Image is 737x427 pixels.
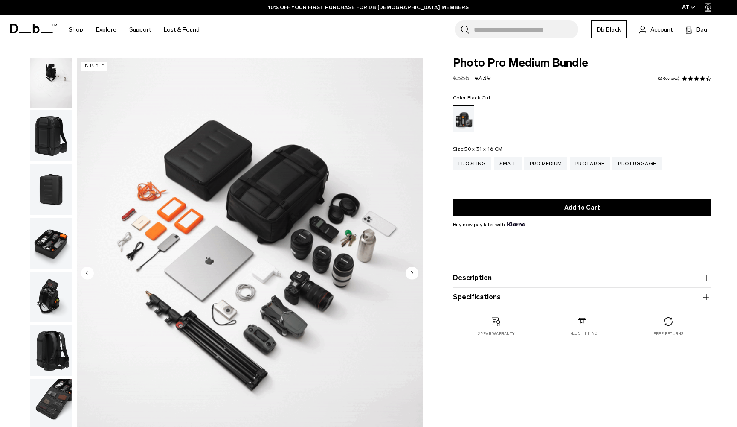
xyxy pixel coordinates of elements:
[81,62,107,71] p: Bundle
[30,218,72,269] img: Photo Pro Medium Bundle
[612,157,662,170] a: Pro Luggage
[30,110,72,161] img: Photo Pro Medium Bundle
[30,57,72,108] img: Photo Pro Medium Bundle
[30,164,72,215] img: Photo Pro Medium Bundle
[494,157,521,170] a: Small
[464,146,502,152] span: 50 x 31 x 16 CM
[639,24,673,35] a: Account
[30,56,72,108] button: Photo Pro Medium Bundle
[591,20,627,38] a: Db Black
[453,199,711,216] button: Add to Cart
[453,105,474,132] a: Black Out
[570,157,610,170] a: Pro Large
[453,58,711,69] span: Photo Pro Medium Bundle
[453,292,711,302] button: Specifications
[475,74,491,82] span: €439
[453,221,525,228] span: Buy now pay later with
[81,266,94,281] button: Previous slide
[453,157,491,170] a: Pro Sling
[406,266,418,281] button: Next slide
[467,95,490,101] span: Black Out
[685,24,707,35] button: Bag
[696,25,707,34] span: Bag
[566,330,598,336] p: Free shipping
[129,15,151,45] a: Support
[30,271,72,323] button: Photo Pro Medium Bundle
[524,157,568,170] a: Pro Medium
[453,95,490,100] legend: Color:
[30,110,72,162] button: Photo Pro Medium Bundle
[30,272,72,323] img: Photo Pro Medium Bundle
[30,164,72,216] button: Photo Pro Medium Bundle
[507,222,525,226] img: {"height" => 20, "alt" => "Klarna"}
[478,331,514,337] p: 2 year warranty
[96,15,116,45] a: Explore
[653,331,684,337] p: Free returns
[658,76,679,81] a: 2 reviews
[30,325,72,376] img: Photo Pro Medium Bundle
[69,15,83,45] a: Shop
[453,146,502,152] legend: Size:
[453,273,711,283] button: Description
[453,74,470,82] s: €586
[650,25,673,34] span: Account
[62,15,206,45] nav: Main Navigation
[164,15,200,45] a: Lost & Found
[30,325,72,377] button: Photo Pro Medium Bundle
[30,217,72,269] button: Photo Pro Medium Bundle
[268,3,469,11] a: 10% OFF YOUR FIRST PURCHASE FOR DB [DEMOGRAPHIC_DATA] MEMBERS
